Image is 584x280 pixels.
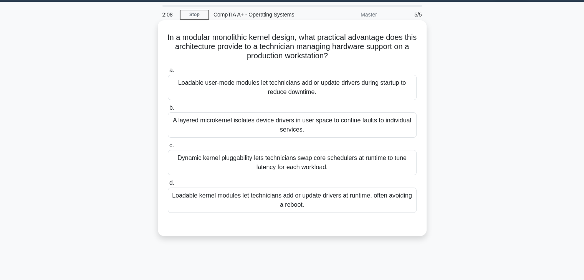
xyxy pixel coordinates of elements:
span: a. [169,67,174,73]
div: A layered microkernel isolates device drivers in user space to confine faults to individual servi... [168,112,417,138]
div: Loadable kernel modules let technicians add or update drivers at runtime, often avoiding a reboot. [168,188,417,213]
div: 2:08 [158,7,180,22]
span: c. [169,142,174,148]
div: 5/5 [382,7,427,22]
span: d. [169,180,174,186]
div: Dynamic kernel pluggability lets technicians swap core schedulers at runtime to tune latency for ... [168,150,417,175]
a: Stop [180,10,209,20]
h5: In a modular monolithic kernel design, what practical advantage does this architecture provide to... [167,33,417,61]
div: Master [314,7,382,22]
div: Loadable user-mode modules let technicians add or update drivers during startup to reduce downtime. [168,75,417,100]
div: CompTIA A+ - Operating Systems [209,7,314,22]
span: b. [169,104,174,111]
